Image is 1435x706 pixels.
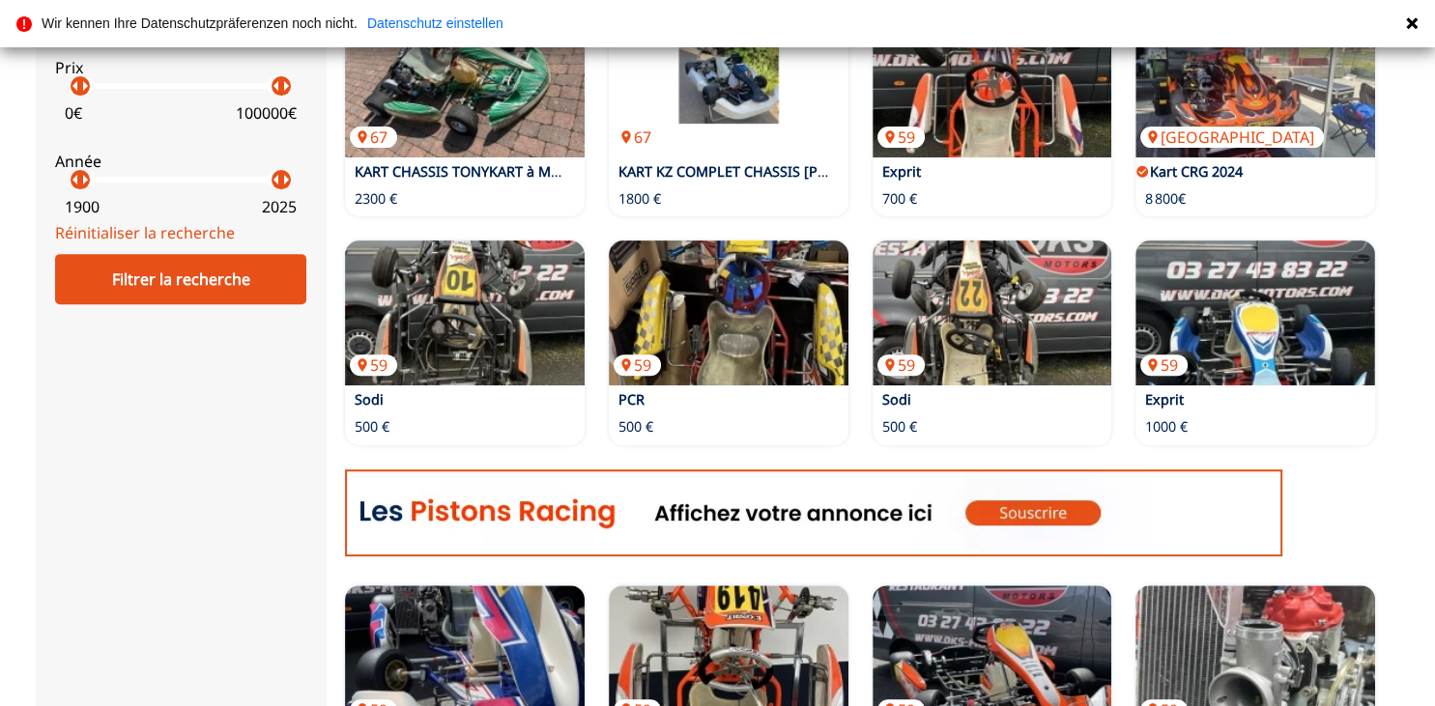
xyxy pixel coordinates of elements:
[873,13,1112,157] img: Exprit
[262,196,297,217] p: 2025
[55,57,306,78] p: Prix
[350,127,397,148] p: 67
[55,151,306,172] p: Année
[367,16,503,30] a: Datenschutz einstellen
[873,240,1112,385] a: Sodi59
[355,189,397,209] p: 2300 €
[55,222,235,243] a: Réinitialiser la recherche
[355,162,661,181] a: KART CHASSIS TONYKART à MOTEUR IAME X30
[882,417,917,437] p: 500 €
[355,417,389,437] p: 500 €
[609,13,848,157] img: KART KZ COMPLET CHASSIS HAASE + MOTEUR PAVESI
[609,13,848,157] a: KART KZ COMPLET CHASSIS HAASE + MOTEUR PAVESI67
[1135,13,1375,157] a: Kart CRG 2024[GEOGRAPHIC_DATA]
[274,74,298,98] p: arrow_right
[265,168,288,191] p: arrow_left
[55,254,306,304] div: Filtrer la recherche
[618,189,661,209] p: 1800 €
[345,13,585,157] img: KART CHASSIS TONYKART à MOTEUR IAME X30
[1150,162,1243,181] a: Kart CRG 2024
[1140,354,1188,376] p: 59
[64,168,87,191] p: arrow_left
[64,74,87,98] p: arrow_left
[350,354,397,376] p: 59
[618,417,653,437] p: 500 €
[1140,127,1324,148] p: [GEOGRAPHIC_DATA]
[873,240,1112,385] img: Sodi
[345,240,585,385] a: Sodi59
[1145,390,1184,409] a: Exprit
[1135,240,1375,385] img: Exprit
[73,74,97,98] p: arrow_right
[1145,417,1188,437] p: 1000 €
[873,13,1112,157] a: Exprit59
[355,390,384,409] a: Sodi
[1135,13,1375,157] img: Kart CRG 2024
[618,162,1035,181] a: KART KZ COMPLET CHASSIS [PERSON_NAME] + MOTEUR PAVESI
[42,16,358,30] p: Wir kennen Ihre Datenschutzpräferenzen noch nicht.
[614,127,661,148] p: 67
[609,240,848,385] img: PCR
[274,168,298,191] p: arrow_right
[882,189,917,209] p: 700 €
[265,74,288,98] p: arrow_left
[618,390,645,409] a: PCR
[877,127,925,148] p: 59
[65,102,82,124] p: 0 €
[65,196,100,217] p: 1900
[609,240,848,385] a: PCR59
[882,162,921,181] a: Exprit
[236,102,297,124] p: 100000 €
[882,390,911,409] a: Sodi
[614,354,661,376] p: 59
[877,354,925,376] p: 59
[1135,240,1375,385] a: Exprit59
[73,168,97,191] p: arrow_right
[1145,189,1186,209] p: 8 800€
[345,13,585,157] a: KART CHASSIS TONYKART à MOTEUR IAME X3067
[345,240,585,385] img: Sodi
